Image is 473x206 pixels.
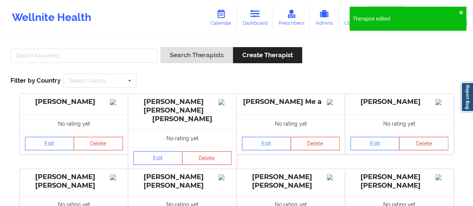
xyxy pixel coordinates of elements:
[218,99,231,105] img: Image%2Fplaceholer-image.png
[25,173,123,190] div: [PERSON_NAME] [PERSON_NAME]
[459,10,463,16] button: close
[69,78,106,83] div: Select Country
[461,82,473,112] a: Report Bug
[74,137,123,150] button: Delete
[128,129,237,147] div: No rating yet
[345,114,454,133] div: No rating yet
[350,137,400,150] a: Edit
[205,5,237,30] a: Calendar
[160,47,233,63] button: Search Therapists
[133,98,231,123] div: [PERSON_NAME] [PERSON_NAME] [PERSON_NAME]
[242,173,340,190] div: [PERSON_NAME] [PERSON_NAME]
[273,5,310,30] a: Prescribers
[327,99,340,105] img: Image%2Fplaceholer-image.png
[237,114,345,133] div: No rating yet
[133,151,183,165] a: Edit
[327,174,340,180] img: Image%2Fplaceholer-image.png
[10,77,61,84] span: Filter by Country
[110,99,123,105] img: Image%2Fplaceholer-image.png
[310,5,339,30] a: Admins
[353,15,459,22] div: Therapist edited
[350,173,448,190] div: [PERSON_NAME] [PERSON_NAME]
[435,99,448,105] img: Image%2Fplaceholer-image.png
[10,49,158,63] input: Search Keywords
[218,174,231,180] img: Image%2Fplaceholer-image.png
[25,98,123,106] div: [PERSON_NAME]
[133,173,231,190] div: [PERSON_NAME] [PERSON_NAME]
[242,137,291,150] a: Edit
[110,174,123,180] img: Image%2Fplaceholer-image.png
[399,137,448,150] button: Delete
[25,137,74,150] a: Edit
[339,5,370,30] a: Coaches
[182,151,231,165] button: Delete
[20,114,128,133] div: No rating yet
[291,137,340,150] button: Delete
[350,98,448,106] div: [PERSON_NAME]
[237,5,273,30] a: Dashboard
[435,174,448,180] img: Image%2Fplaceholer-image.png
[233,47,302,63] button: Create Therapist
[242,98,340,106] div: [PERSON_NAME] Me a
